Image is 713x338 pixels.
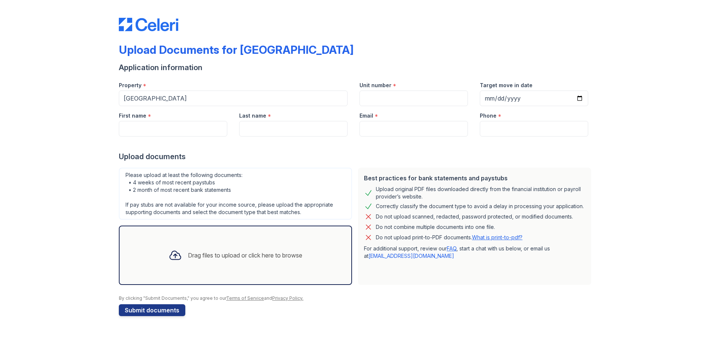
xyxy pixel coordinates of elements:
[119,168,352,220] div: Please upload at least the following documents: • 4 weeks of most recent paystubs • 2 month of mo...
[119,295,594,301] div: By clicking "Submit Documents," you agree to our and
[272,295,303,301] a: Privacy Policy.
[364,245,585,260] p: For additional support, review our , start a chat with us below, or email us at
[376,234,522,241] p: Do not upload print-to-PDF documents.
[119,62,594,73] div: Application information
[188,251,302,260] div: Drag files to upload or click here to browse
[119,18,178,31] img: CE_Logo_Blue-a8612792a0a2168367f1c8372b55b34899dd931a85d93a1a3d3e32e68fde9ad4.png
[119,43,354,56] div: Upload Documents for [GEOGRAPHIC_DATA]
[119,151,594,162] div: Upload documents
[364,174,585,183] div: Best practices for bank statements and paystubs
[480,112,497,119] label: Phone
[472,234,522,240] a: What is print-to-pdf?
[376,212,573,221] div: Do not upload scanned, redacted, password protected, or modified documents.
[376,223,495,232] div: Do not combine multiple documents into one file.
[480,82,533,89] label: Target move in date
[239,112,266,119] label: Last name
[368,253,454,259] a: [EMAIL_ADDRESS][DOMAIN_NAME]
[359,82,391,89] label: Unit number
[119,112,146,119] label: First name
[226,295,264,301] a: Terms of Service
[447,245,456,252] a: FAQ
[119,82,141,89] label: Property
[376,186,585,200] div: Upload original PDF files downloaded directly from the financial institution or payroll provider’...
[119,304,185,316] button: Submit documents
[376,202,584,211] div: Correctly classify the document type to avoid a delay in processing your application.
[359,112,373,119] label: Email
